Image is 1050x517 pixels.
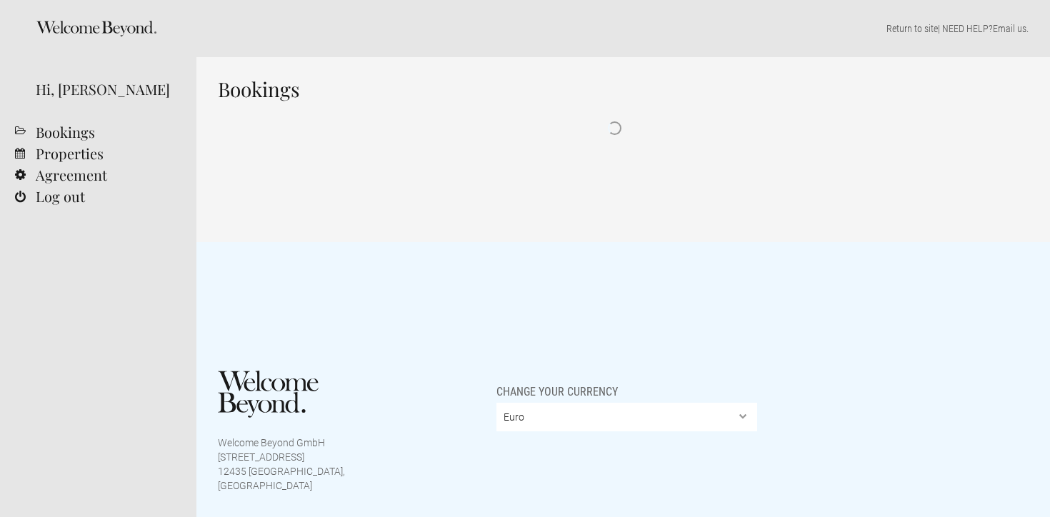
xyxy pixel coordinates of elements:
span: Change your currency [496,371,618,399]
p: Welcome Beyond GmbH [STREET_ADDRESS] 12435 [GEOGRAPHIC_DATA], [GEOGRAPHIC_DATA] [218,436,345,493]
a: Email us [993,23,1026,34]
p: | NEED HELP? . [218,21,1029,36]
select: Change your currency [496,403,758,431]
a: Return to site [886,23,938,34]
div: Hi, [PERSON_NAME] [36,79,175,100]
h1: Bookings [218,79,1011,100]
img: Welcome Beyond [218,371,319,418]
